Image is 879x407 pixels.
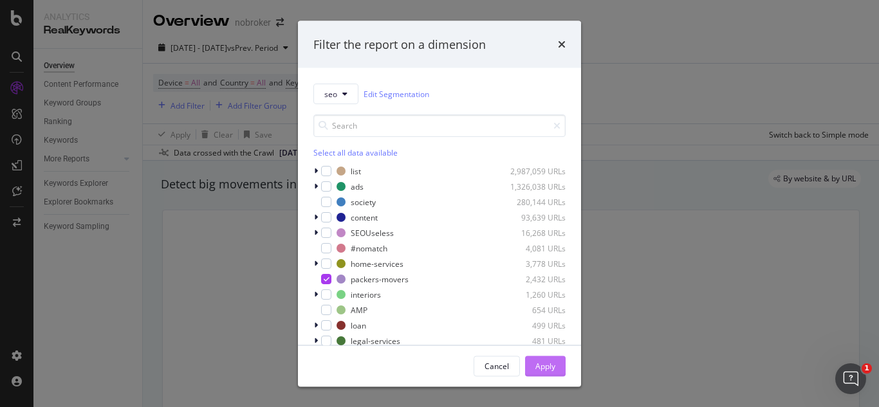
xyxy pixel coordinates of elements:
[313,147,566,158] div: Select all data available
[324,88,337,99] span: seo
[503,227,566,238] div: 16,268 URLs
[503,335,566,346] div: 481 URLs
[485,360,509,371] div: Cancel
[503,165,566,176] div: 2,987,059 URLs
[351,181,364,192] div: ads
[474,356,520,376] button: Cancel
[503,273,566,284] div: 2,432 URLs
[313,36,486,53] div: Filter the report on a dimension
[503,320,566,330] div: 499 URLs
[351,227,394,238] div: SEOUseless
[351,258,403,269] div: home-services
[351,320,366,330] div: loan
[313,114,566,137] input: Search
[351,273,409,284] div: packers-movers
[298,21,581,386] div: modal
[351,212,378,222] div: content
[503,304,566,315] div: 654 URLs
[525,356,566,376] button: Apply
[364,87,429,100] a: Edit Segmentation
[351,165,361,176] div: list
[351,196,376,207] div: society
[503,212,566,222] div: 93,639 URLs
[835,363,866,394] iframe: Intercom live chat
[558,36,566,53] div: times
[503,258,566,269] div: 3,778 URLs
[351,289,381,300] div: interiors
[351,335,400,346] div: legal-services
[503,196,566,207] div: 280,144 URLs
[503,242,566,253] div: 4,081 URLs
[503,289,566,300] div: 1,260 URLs
[313,84,358,104] button: seo
[535,360,555,371] div: Apply
[862,363,872,374] span: 1
[503,181,566,192] div: 1,326,038 URLs
[351,304,367,315] div: AMP
[351,242,387,253] div: #nomatch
